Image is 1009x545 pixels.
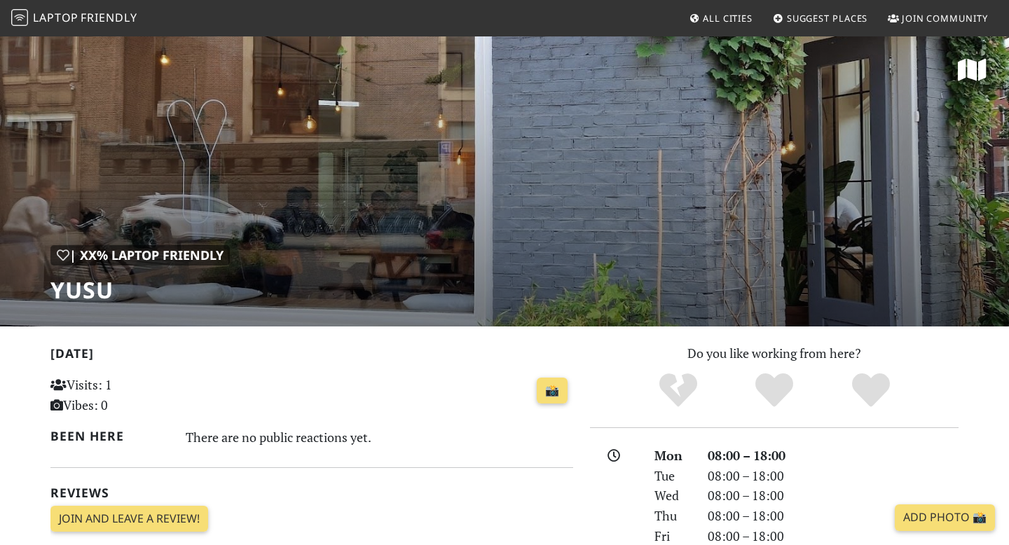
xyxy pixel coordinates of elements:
div: 08:00 – 18:00 [699,506,967,526]
span: Suggest Places [787,12,868,25]
h2: [DATE] [50,346,573,366]
div: There are no public reactions yet. [186,426,574,448]
a: 📸 [537,378,568,404]
span: All Cities [703,12,753,25]
div: 08:00 – 18:00 [699,466,967,486]
div: | XX% Laptop Friendly [50,245,230,265]
a: All Cities [683,6,758,31]
span: Join Community [902,12,988,25]
p: Do you like working from here? [590,343,959,364]
div: Mon [646,446,699,466]
div: Tue [646,466,699,486]
div: Definitely! [823,371,919,410]
span: Laptop [33,10,78,25]
a: Join Community [882,6,994,31]
h1: YUSU [50,277,230,303]
div: Yes [726,371,823,410]
a: Suggest Places [767,6,874,31]
div: No [630,371,727,410]
a: LaptopFriendly LaptopFriendly [11,6,137,31]
p: Visits: 1 Vibes: 0 [50,375,214,415]
a: Join and leave a review! [50,506,208,532]
a: Add Photo 📸 [895,504,995,531]
span: Friendly [81,10,137,25]
div: 08:00 – 18:00 [699,446,967,466]
div: 08:00 – 18:00 [699,485,967,506]
h2: Been here [50,429,169,443]
div: Wed [646,485,699,506]
h2: Reviews [50,485,573,500]
img: LaptopFriendly [11,9,28,26]
div: Thu [646,506,699,526]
